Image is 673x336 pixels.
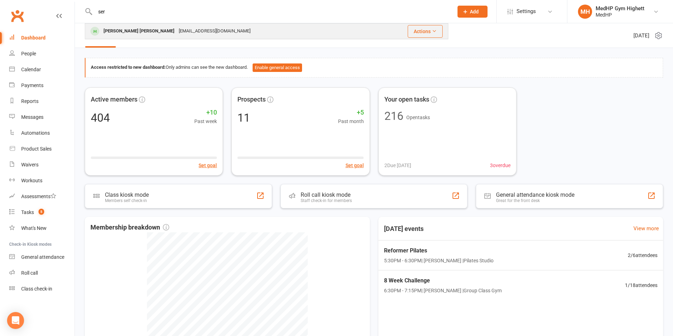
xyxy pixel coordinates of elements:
a: Class kiosk mode [9,281,75,297]
a: Assessments [9,189,75,204]
span: Past week [194,117,217,125]
div: Waivers [21,162,39,167]
span: 8 Week Challenge [384,276,502,285]
span: Your open tasks [384,94,429,105]
a: Automations [9,125,75,141]
button: Set goal [346,161,364,169]
a: Reports [9,93,75,109]
button: Add [457,6,488,18]
div: Members self check-in [105,198,149,203]
a: Payments [9,78,75,93]
span: Prospects [237,94,266,105]
a: Workouts [9,173,75,189]
button: Enable general access [253,63,302,72]
a: Calendar [9,62,75,78]
div: Dashboard [21,35,46,41]
div: Reports [21,98,39,104]
span: Membership breakdown [90,222,169,233]
span: +10 [194,108,217,118]
div: People [21,51,36,56]
div: General attendance kiosk mode [496,191,574,198]
span: Active members [91,94,137,105]
div: Class kiosk mode [105,191,149,198]
a: Tasks 5 [9,204,75,220]
a: People [9,46,75,62]
div: Staff check-in for members [301,198,352,203]
div: Payments [21,83,43,88]
div: 404 [91,112,110,123]
div: [PERSON_NAME] [PERSON_NAME] [101,26,177,36]
div: Assessments [21,194,56,199]
div: Product Sales [21,146,52,152]
div: 11 [237,112,250,123]
span: Open tasks [406,115,430,120]
div: Open Intercom Messenger [7,312,24,329]
span: +5 [338,108,364,118]
a: Roll call [9,265,75,281]
span: Past month [338,117,364,125]
a: What's New [9,220,75,236]
div: MedHP [596,12,644,18]
h3: [DATE] events [378,222,429,235]
input: Search... [93,7,448,17]
a: View more [633,224,659,233]
span: 6:30PM - 7:15PM | [PERSON_NAME] | Group Class Gym [384,287,502,294]
div: Class check-in [21,286,52,292]
div: Only admins can see the new dashboard. [91,63,657,72]
div: MH [578,5,592,19]
a: Dashboard [9,30,75,46]
span: Reformer Pilates [384,246,494,255]
div: What's New [21,225,47,231]
button: Set goal [199,161,217,169]
a: General attendance kiosk mode [9,249,75,265]
a: Waivers [9,157,75,173]
div: Messages [21,114,43,120]
span: Add [470,9,479,14]
div: 216 [384,110,403,122]
span: 5:30PM - 6:30PM | [PERSON_NAME] | Pilates Studio [384,257,494,264]
div: Tasks [21,209,34,215]
div: Calendar [21,67,41,72]
div: Automations [21,130,50,136]
span: 2 Due [DATE] [384,161,411,169]
button: Actions [408,25,443,38]
a: Messages [9,109,75,125]
div: [EMAIL_ADDRESS][DOMAIN_NAME] [177,26,253,36]
strong: Access restricted to new dashboard: [91,65,166,70]
span: 2 / 6 attendees [628,251,657,259]
div: MedHP Gym Highett [596,5,644,12]
div: Workouts [21,178,42,183]
div: Great for the front desk [496,198,574,203]
div: Roll call [21,270,38,276]
span: Settings [516,4,536,19]
div: Roll call kiosk mode [301,191,352,198]
span: [DATE] [633,31,649,40]
span: 3 overdue [490,161,510,169]
a: Product Sales [9,141,75,157]
span: 5 [39,209,44,215]
span: 1 / 18 attendees [625,281,657,289]
div: General attendance [21,254,64,260]
a: Clubworx [8,7,26,25]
